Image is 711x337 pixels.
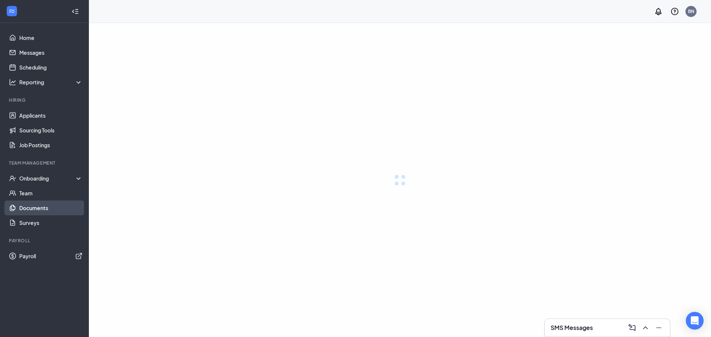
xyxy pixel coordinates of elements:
[686,312,704,330] div: Open Intercom Messenger
[19,175,83,182] div: Onboarding
[654,323,663,332] svg: Minimize
[19,123,83,138] a: Sourcing Tools
[71,8,79,15] svg: Collapse
[654,7,663,16] svg: Notifications
[19,186,83,200] a: Team
[19,215,83,230] a: Surveys
[688,8,694,14] div: BN
[19,45,83,60] a: Messages
[19,60,83,75] a: Scheduling
[19,249,83,263] a: PayrollExternalLink
[652,322,664,334] button: Minimize
[551,324,593,332] h3: SMS Messages
[19,138,83,152] a: Job Postings
[19,30,83,45] a: Home
[9,97,81,103] div: Hiring
[9,175,16,182] svg: UserCheck
[9,78,16,86] svg: Analysis
[670,7,679,16] svg: QuestionInfo
[19,78,83,86] div: Reporting
[19,200,83,215] a: Documents
[19,108,83,123] a: Applicants
[9,237,81,244] div: Payroll
[625,322,637,334] button: ComposeMessage
[639,322,651,334] button: ChevronUp
[641,323,650,332] svg: ChevronUp
[9,160,81,166] div: Team Management
[628,323,637,332] svg: ComposeMessage
[8,7,16,15] svg: WorkstreamLogo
